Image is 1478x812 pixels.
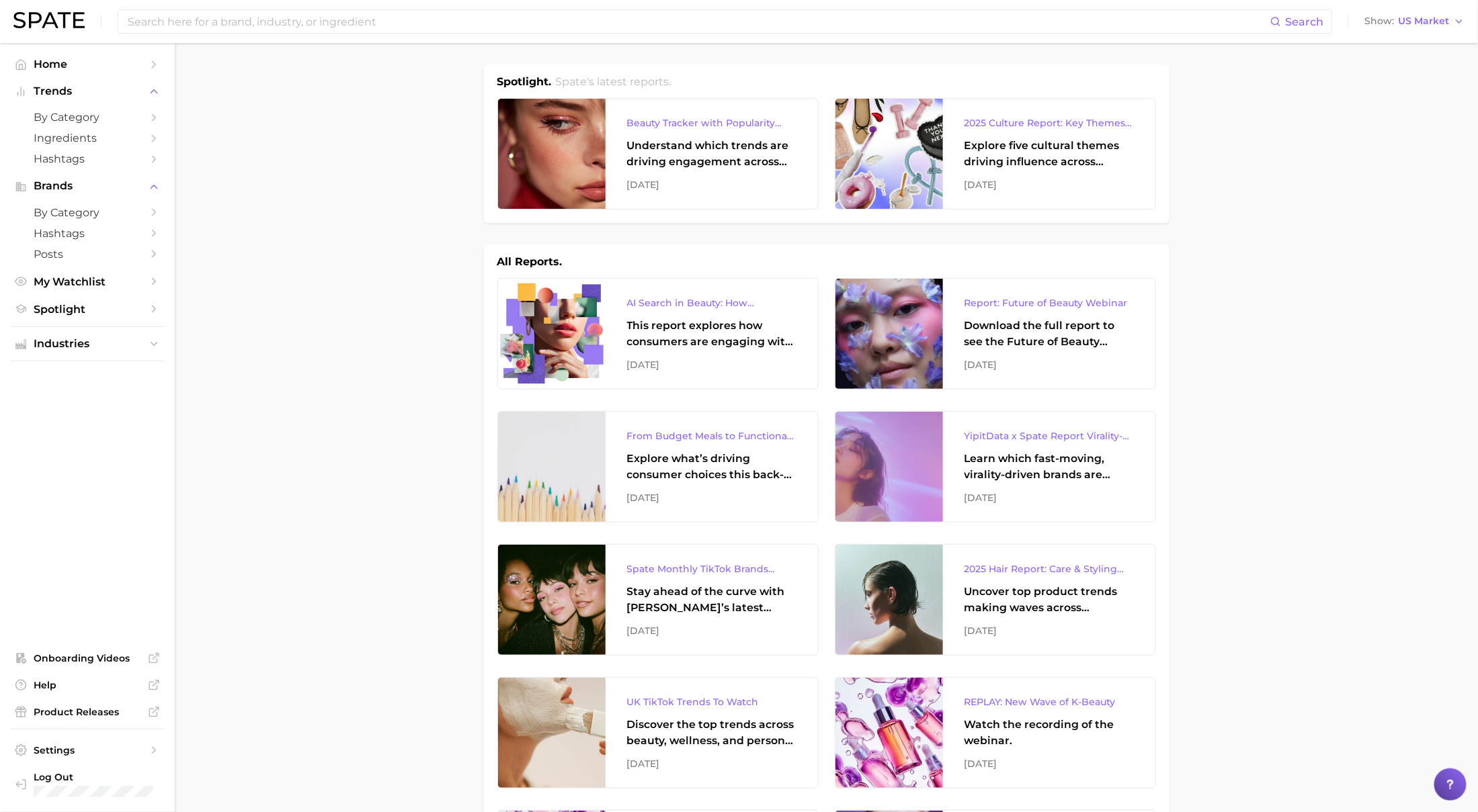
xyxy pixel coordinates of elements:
a: Report: Future of Beauty WebinarDownload the full report to see the Future of Beauty trends we un... [835,278,1156,390]
div: [DATE] [627,490,796,506]
span: Show [1365,17,1395,25]
div: YipitData x Spate Report Virality-Driven Brands Are Taking a Slice of the Beauty Pie [964,428,1134,444]
a: My Watchlist [11,271,164,292]
a: Ingredients [11,128,164,148]
div: Understand which trends are driving engagement across platforms in the skin, hair, makeup, and fr... [627,138,796,170]
a: Hashtags [11,223,164,244]
a: Spate Monthly TikTok Brands TrackerStay ahead of the curve with [PERSON_NAME]’s latest monthly tr... [497,544,819,656]
span: Posts [34,248,141,261]
span: Help [34,679,141,691]
div: UK TikTok Trends To Watch [627,694,796,710]
div: REPLAY: New Wave of K-Beauty [964,694,1134,710]
span: Ingredients [34,132,141,144]
a: Hashtags [11,148,164,169]
img: SPATE [13,12,85,28]
div: [DATE] [627,357,796,373]
a: Product Releases [11,702,164,722]
span: by Category [34,206,141,219]
div: Explore five cultural themes driving influence across beauty, food, and pop culture. [964,138,1134,170]
a: UK TikTok Trends To WatchDiscover the top trends across beauty, wellness, and personal care on Ti... [497,677,819,788]
div: [DATE] [964,177,1134,193]
button: Industries [11,334,164,354]
span: Product Releases [34,706,141,718]
div: From Budget Meals to Functional Snacks: Food & Beverage Trends Shaping Consumer Behavior This Sch... [627,428,796,444]
h1: Spotlight. [497,74,552,90]
div: [DATE] [627,623,796,639]
span: Settings [34,744,141,756]
div: [DATE] [964,357,1134,373]
span: Hashtags [34,227,141,240]
a: AI Search in Beauty: How Consumers Are Using ChatGPT vs. Google SearchThis report explores how co... [497,278,819,390]
div: Report: Future of Beauty Webinar [964,295,1134,311]
div: Beauty Tracker with Popularity Index [627,115,796,131]
span: by Category [34,111,141,124]
div: [DATE] [964,756,1134,772]
h2: Spate's latest reports. [555,74,671,90]
div: Explore what’s driving consumer choices this back-to-school season From budget-friendly meals to ... [627,451,796,483]
div: [DATE] [627,756,796,772]
div: [DATE] [964,490,1134,506]
a: by Category [11,107,164,128]
a: REPLAY: New Wave of K-BeautyWatch the recording of the webinar.[DATE] [835,677,1156,788]
a: From Budget Meals to Functional Snacks: Food & Beverage Trends Shaping Consumer Behavior This Sch... [497,411,819,523]
a: Spotlight [11,299,164,320]
div: AI Search in Beauty: How Consumers Are Using ChatGPT vs. Google Search [627,295,796,311]
span: Spotlight [34,303,141,316]
div: 2025 Hair Report: Care & Styling Products [964,561,1134,577]
div: Discover the top trends across beauty, wellness, and personal care on TikTok [GEOGRAPHIC_DATA]. [627,717,796,749]
a: 2025 Hair Report: Care & Styling ProductsUncover top product trends making waves across platforms... [835,544,1156,656]
input: Search here for a brand, industry, or ingredient [126,10,1270,33]
div: This report explores how consumers are engaging with AI-powered search tools — and what it means ... [627,318,796,350]
span: Industries [34,338,141,350]
span: Hashtags [34,152,141,165]
a: Posts [11,244,164,265]
a: Beauty Tracker with Popularity IndexUnderstand which trends are driving engagement across platfor... [497,98,819,210]
span: Search [1285,15,1323,28]
div: Watch the recording of the webinar. [964,717,1134,749]
div: [DATE] [964,623,1134,639]
a: 2025 Culture Report: Key Themes That Are Shaping Consumer DemandExplore five cultural themes driv... [835,98,1156,210]
a: Log out. Currently logged in with e-mail mcelwee.l@pg.com. [11,767,164,801]
div: Spate Monthly TikTok Brands Tracker [627,561,796,577]
span: Onboarding Videos [34,652,141,664]
span: Log Out [34,771,153,783]
span: US Market [1399,17,1450,25]
span: Home [34,58,141,71]
button: Brands [11,176,164,196]
a: Settings [11,740,164,760]
h1: All Reports. [497,254,563,270]
div: Learn which fast-moving, virality-driven brands are leading the pack, the risks of viral growth, ... [964,451,1134,483]
a: by Category [11,202,164,223]
span: Trends [34,85,141,97]
a: Home [11,54,164,75]
div: Uncover top product trends making waves across platforms — along with key insights into benefits,... [964,584,1134,616]
div: Download the full report to see the Future of Beauty trends we unpacked during the webinar. [964,318,1134,350]
div: Stay ahead of the curve with [PERSON_NAME]’s latest monthly tracker, spotlighting the fastest-gro... [627,584,796,616]
a: YipitData x Spate Report Virality-Driven Brands Are Taking a Slice of the Beauty PieLearn which f... [835,411,1156,523]
span: My Watchlist [34,275,141,288]
button: Trends [11,81,164,101]
a: Help [11,675,164,695]
a: Onboarding Videos [11,648,164,668]
button: ShowUS Market [1362,13,1468,30]
span: Brands [34,180,141,192]
div: [DATE] [627,177,796,193]
div: 2025 Culture Report: Key Themes That Are Shaping Consumer Demand [964,115,1134,131]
